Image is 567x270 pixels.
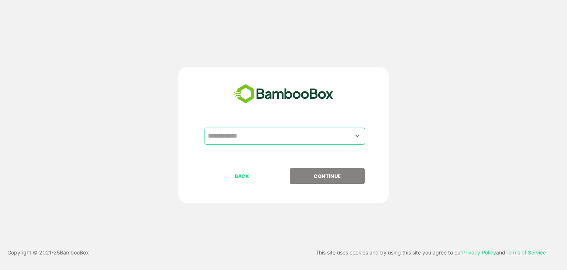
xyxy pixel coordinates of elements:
img: bamboobox [229,82,337,106]
button: Open [353,131,362,141]
p: BACK [205,172,279,180]
a: Privacy Policy [462,249,496,256]
p: This site uses cookies and by using this site you agree to our and [316,248,546,257]
p: Copyright © 2021- 25 BambooBox [7,248,89,257]
button: BACK [205,168,279,184]
button: CONTINUE [290,168,365,184]
a: Terms of Service [505,249,546,256]
p: CONTINUE [291,172,364,180]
